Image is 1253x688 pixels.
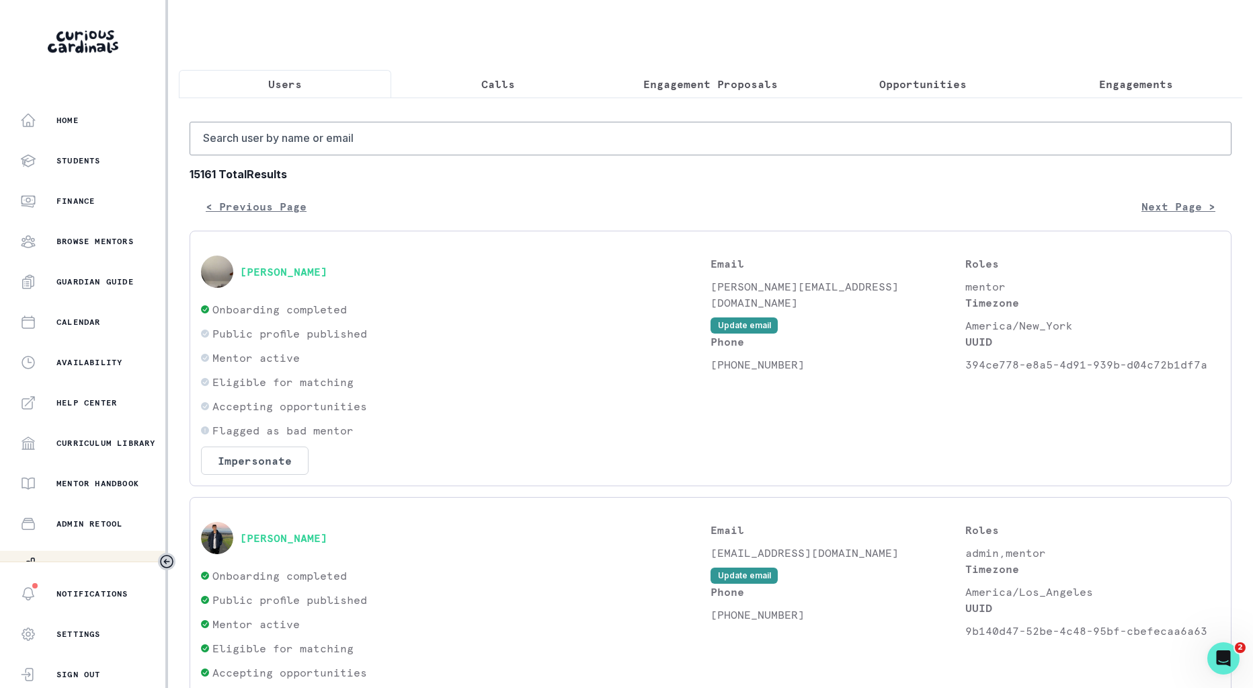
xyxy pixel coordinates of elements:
p: [EMAIL_ADDRESS][DOMAIN_NAME] [711,545,965,561]
span: 2 [1235,642,1246,653]
p: Roles [965,256,1220,272]
p: Accepting opportunities [212,398,367,414]
p: America/Los_Angeles [965,584,1220,600]
button: Impersonate [201,447,309,475]
p: UUID [965,600,1220,616]
p: Public profile published [212,326,367,342]
button: [PERSON_NAME] [240,531,327,545]
p: Calls [481,76,515,92]
p: Eligible for matching [212,374,354,390]
p: Help Center [56,397,117,408]
p: Phone [711,584,965,600]
button: Toggle sidebar [158,553,175,570]
p: Browse Mentors [56,236,134,247]
p: Mentor active [212,350,300,366]
button: Next Page > [1125,193,1231,220]
p: Engagement Proposals [643,76,778,92]
p: Mentor Handbook [56,478,139,489]
p: Accepting opportunities [212,664,367,681]
p: Eligible for matching [212,640,354,656]
p: Email [711,522,965,538]
p: Guardian Guide [56,276,134,287]
p: Home [56,115,79,126]
p: [PHONE_NUMBER] [711,607,965,623]
p: Flagged as bad mentor [212,422,354,438]
p: [PERSON_NAME][EMAIL_ADDRESS][DOMAIN_NAME] [711,278,965,311]
p: Onboarding completed [212,301,347,317]
p: 9b140d47-52be-4c48-95bf-cbefecaa6a63 [965,623,1220,639]
p: Timezone [965,561,1220,577]
button: [PERSON_NAME] [240,265,327,278]
iframe: Intercom live chat [1207,642,1240,675]
p: 394ce778-e8a5-4d91-939b-d04c72b1df7a [965,356,1220,373]
img: Curious Cardinals Logo [48,30,118,53]
p: Timezone [965,295,1220,311]
b: 15161 Total Results [190,166,1231,182]
p: America/New_York [965,317,1220,334]
p: Admin Data [56,559,112,570]
button: Update email [711,568,778,584]
p: Curriculum Library [56,438,156,449]
p: Admin Retool [56,519,122,529]
p: Notifications [56,588,128,599]
p: Calendar [56,317,101,328]
p: Opportunities [879,76,967,92]
p: UUID [965,334,1220,350]
button: < Previous Page [190,193,323,220]
p: Phone [711,334,965,350]
p: Mentor active [212,616,300,632]
p: admin,mentor [965,545,1220,561]
p: mentor [965,278,1220,295]
p: Roles [965,522,1220,538]
p: Sign Out [56,669,101,680]
p: Users [268,76,302,92]
p: Public profile published [212,592,367,608]
p: [PHONE_NUMBER] [711,356,965,373]
p: Engagements [1099,76,1173,92]
button: Update email [711,317,778,334]
p: Finance [56,196,95,206]
p: Settings [56,629,101,640]
p: Onboarding completed [212,568,347,584]
p: Students [56,155,101,166]
p: Availability [56,357,122,368]
p: Email [711,256,965,272]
